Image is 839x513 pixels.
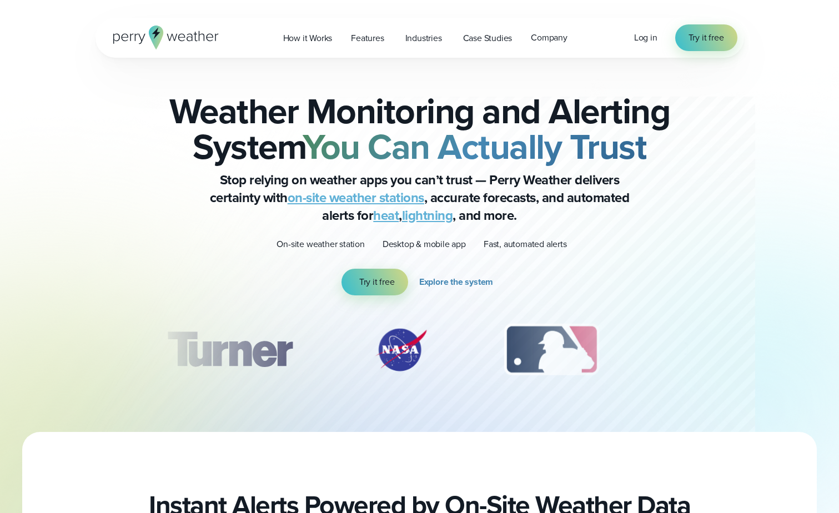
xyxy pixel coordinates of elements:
h2: Weather Monitoring and Alerting System [151,93,689,164]
span: Industries [405,32,442,45]
a: Try it free [675,24,737,51]
a: Explore the system [419,269,498,295]
div: 1 of 12 [150,322,308,378]
div: 2 of 12 [362,322,440,378]
div: slideshow [151,322,689,383]
span: Company [531,31,567,44]
a: lightning [402,205,453,225]
p: On-site weather station [277,238,364,251]
a: Log in [634,31,657,44]
a: on-site weather stations [288,188,424,208]
a: Try it free [341,269,408,295]
img: MLB.svg [493,322,610,378]
img: Turner-Construction_1.svg [150,322,308,378]
img: PGA.svg [664,322,752,378]
a: heat [373,205,399,225]
span: Case Studies [463,32,513,45]
p: Stop relying on weather apps you can’t trust — Perry Weather delivers certainty with , accurate f... [198,171,642,224]
span: Features [351,32,384,45]
span: Try it free [689,31,724,44]
p: Desktop & mobile app [383,238,466,251]
a: How it Works [274,27,342,49]
p: Fast, automated alerts [484,238,567,251]
strong: You Can Actually Trust [303,120,646,173]
span: How it Works [283,32,333,45]
a: Case Studies [454,27,522,49]
div: 3 of 12 [493,322,610,378]
span: Try it free [359,275,395,289]
img: NASA.svg [362,322,440,378]
div: 4 of 12 [664,322,752,378]
span: Explore the system [419,275,493,289]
